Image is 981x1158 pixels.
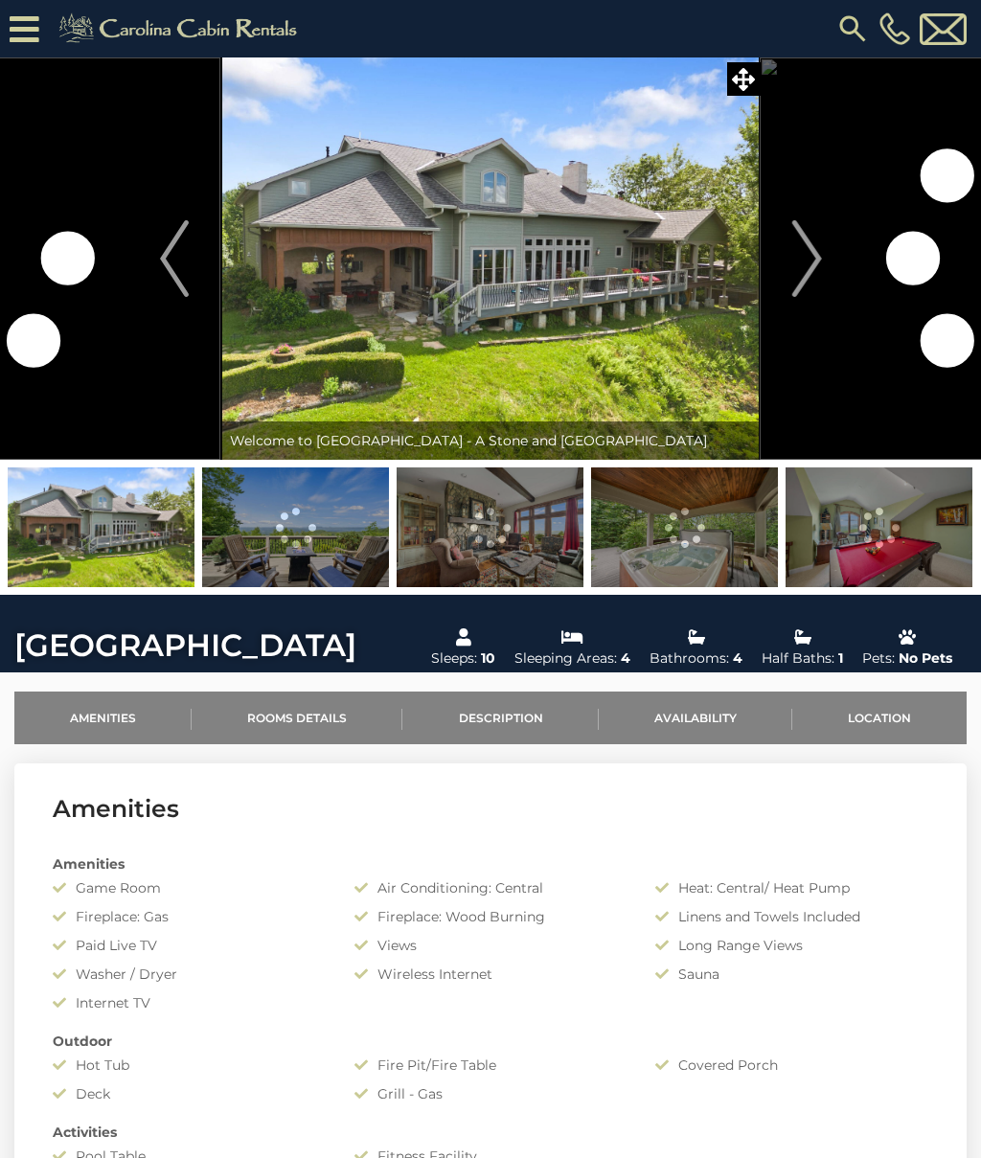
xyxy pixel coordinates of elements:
[591,467,778,587] img: 168777861
[38,878,340,897] div: Game Room
[38,1056,340,1075] div: Hot Tub
[38,1084,340,1103] div: Deck
[786,467,972,587] img: 168777900
[38,1123,943,1142] div: Activities
[340,936,642,955] div: Views
[38,907,340,926] div: Fireplace: Gas
[38,854,943,874] div: Amenities
[38,1032,943,1051] div: Outdoor
[761,57,854,460] button: Next
[340,907,642,926] div: Fireplace: Wood Burning
[220,421,760,460] div: Welcome to [GEOGRAPHIC_DATA] - A Stone and [GEOGRAPHIC_DATA]
[160,220,189,297] img: arrow
[402,692,598,744] a: Description
[641,965,943,984] div: Sauna
[192,692,402,744] a: Rooms Details
[38,965,340,984] div: Washer / Dryer
[641,907,943,926] div: Linens and Towels Included
[641,878,943,897] div: Heat: Central/ Heat Pump
[641,1056,943,1075] div: Covered Porch
[875,12,915,45] a: [PHONE_NUMBER]
[8,467,194,587] img: 168777839
[128,57,221,460] button: Previous
[53,792,928,826] h3: Amenities
[792,692,967,744] a: Location
[340,1056,642,1075] div: Fire Pit/Fire Table
[835,11,870,46] img: search-regular.svg
[14,692,192,744] a: Amenities
[792,220,821,297] img: arrow
[38,936,340,955] div: Paid Live TV
[49,10,313,48] img: Khaki-logo.png
[340,878,642,897] div: Air Conditioning: Central
[397,467,583,587] img: 168777865
[38,993,340,1012] div: Internet TV
[340,965,642,984] div: Wireless Internet
[202,467,389,587] img: 168777846
[599,692,792,744] a: Availability
[340,1084,642,1103] div: Grill - Gas
[641,936,943,955] div: Long Range Views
